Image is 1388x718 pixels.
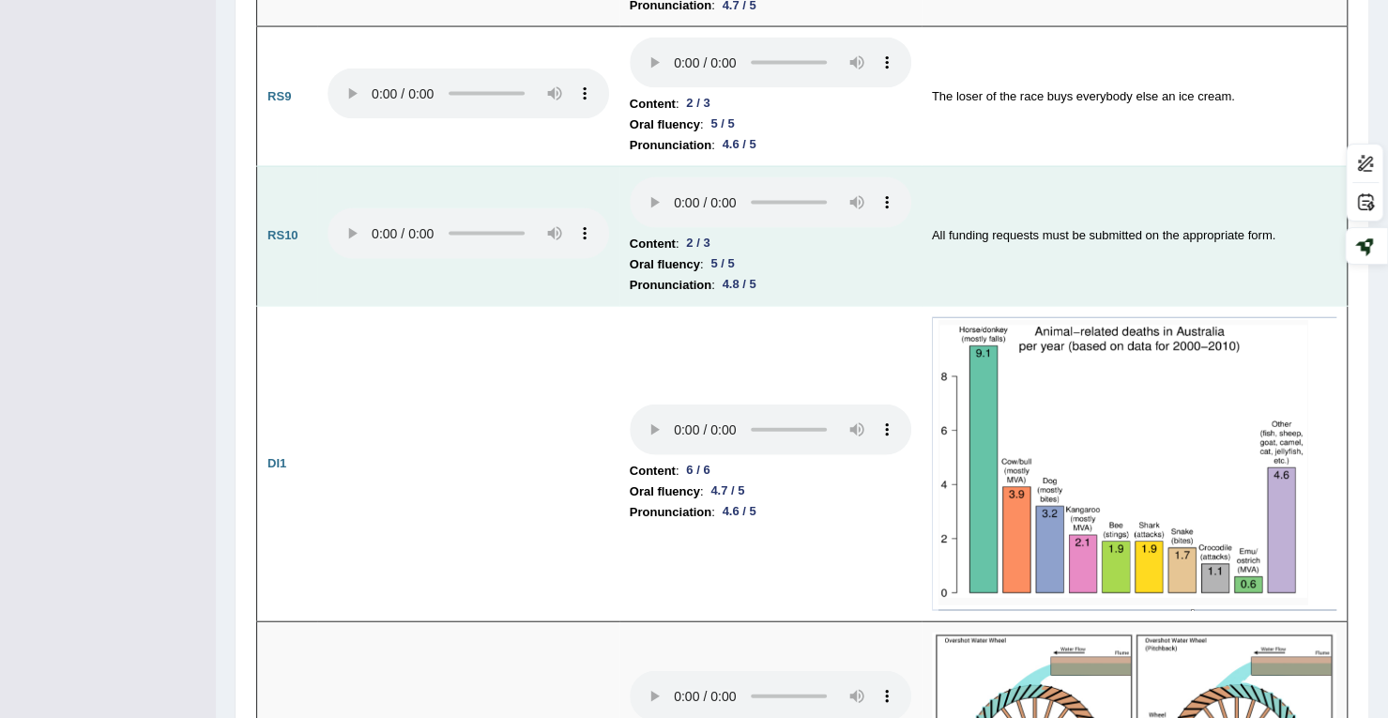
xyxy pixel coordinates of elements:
[679,94,717,114] div: 2 / 3
[715,502,764,522] div: 4.6 / 5
[630,234,911,254] li: :
[267,456,286,470] b: DI1
[630,275,911,296] li: :
[630,135,711,156] b: Pronunciation
[703,481,752,501] div: 4.7 / 5
[267,228,298,242] b: RS10
[679,234,717,253] div: 2 / 3
[703,254,741,274] div: 5 / 5
[630,275,711,296] b: Pronunciation
[630,135,911,156] li: :
[630,254,700,275] b: Oral fluency
[630,94,911,115] li: :
[630,502,911,523] li: :
[630,502,711,523] b: Pronunciation
[630,234,676,254] b: Content
[630,94,676,115] b: Content
[630,461,911,481] li: :
[630,115,700,135] b: Oral fluency
[630,461,676,481] b: Content
[715,275,764,295] div: 4.8 / 5
[630,481,700,502] b: Oral fluency
[679,461,717,481] div: 6 / 6
[715,135,764,155] div: 4.6 / 5
[630,115,911,135] li: :
[630,254,911,275] li: :
[922,166,1348,306] td: All funding requests must be submitted on the appropriate form.
[267,89,291,103] b: RS9
[703,115,741,134] div: 5 / 5
[630,481,911,502] li: :
[922,27,1348,167] td: The loser of the race buys everybody else an ice cream.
